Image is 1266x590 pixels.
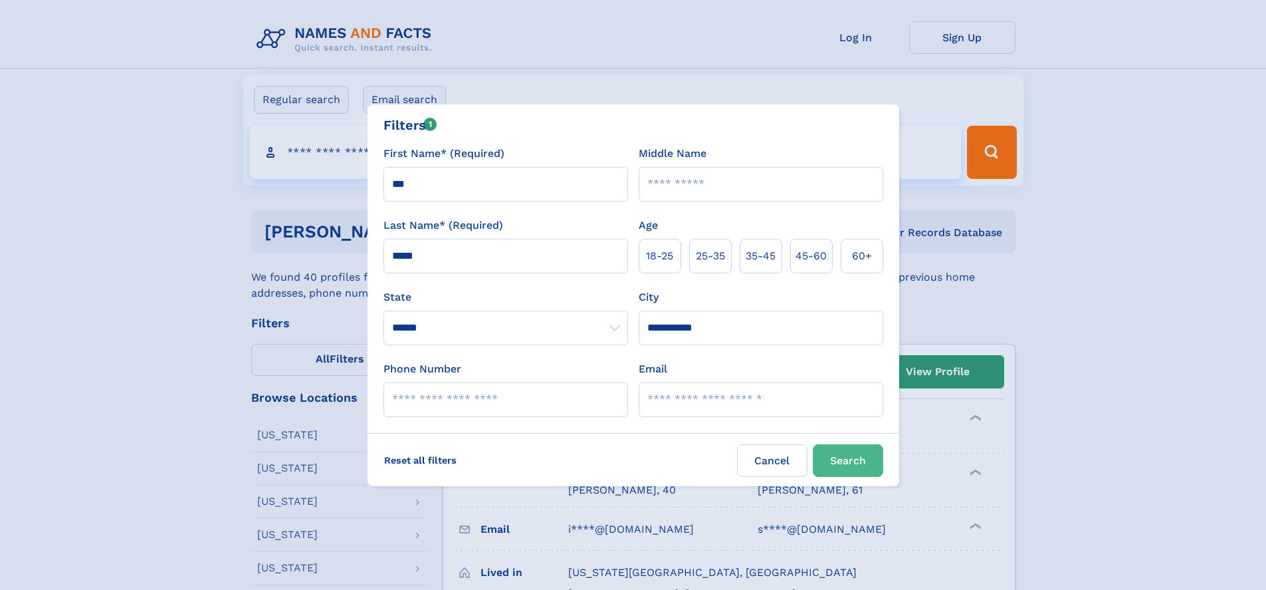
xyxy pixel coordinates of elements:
label: Phone Number [383,361,461,377]
span: 25‑35 [696,248,725,264]
span: 35‑45 [746,248,776,264]
label: Reset all filters [375,444,465,476]
label: Email [639,361,667,377]
label: Cancel [737,444,807,477]
span: 60+ [852,248,872,264]
label: State [383,289,628,305]
span: 45‑60 [795,248,827,264]
label: Middle Name [639,146,706,162]
label: Last Name* (Required) [383,218,503,233]
label: First Name* (Required) [383,146,504,162]
label: City [639,289,659,305]
span: 18‑25 [646,248,673,264]
div: Filters [383,115,437,135]
label: Age [639,218,658,233]
button: Search [813,444,883,477]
